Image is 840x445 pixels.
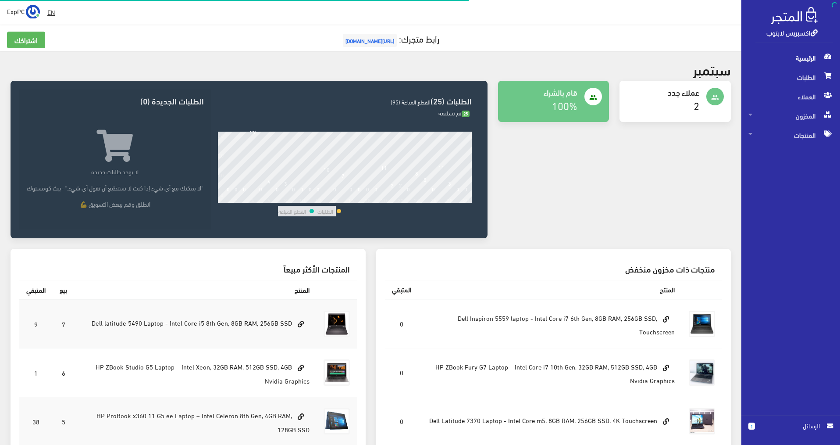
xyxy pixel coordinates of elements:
a: رابط متجرك:[URL][DOMAIN_NAME] [341,30,439,47]
div: 8 [284,197,287,203]
a: العملاء [741,87,840,106]
a: EN [44,4,58,20]
a: ... ExpPC [7,4,40,18]
img: . [771,7,818,24]
span: المخزون [748,106,833,126]
div: 12 [315,197,321,203]
th: بيع [53,280,74,300]
a: الرئيسية [741,48,840,68]
td: 6 [53,348,74,397]
i: people [711,93,719,101]
td: 0 [385,299,418,348]
a: الطلبات [741,68,840,87]
span: الطلبات [748,68,833,87]
p: انطلق وقم ببعض التسويق 💪 [26,199,203,208]
span: الرسائل [762,421,820,431]
span: 1 [748,423,755,430]
div: 4 [251,197,254,203]
td: الطلبات [317,206,334,216]
span: 25 [462,111,470,117]
h3: منتجات ذات مخزون منخفض [392,265,715,273]
span: المنتجات [748,126,833,145]
h4: عملاء جدد [626,88,699,97]
div: 18 [365,197,371,203]
span: الرئيسية [748,48,833,68]
div: 30 [463,197,469,203]
div: 6 [267,197,271,203]
td: 7 [53,299,74,348]
i: people [589,93,597,101]
h2: سبتمبر [693,61,731,77]
a: اكسبريس لابتوب [766,26,818,39]
h3: الطلبات (25) [218,97,472,105]
img: hp-zbook-studio-g5-laptop-intel-xeon-32gb-ram-512gb-ssd-4gb-nvidia-graphics.jpg [324,359,350,386]
div: 29 [250,128,256,136]
h3: المنتجات الأكثر مبيعاً [26,265,350,273]
div: 26 [431,197,437,203]
a: 2 [694,96,699,115]
td: Dell latitude 5490 Laptop - Intel Core i5 8th Gen, 8GB RAM, 256GB SSD [74,299,317,348]
td: 0 [385,348,418,397]
th: المنتج [74,280,317,300]
a: 100% [552,96,577,115]
td: HP ZBook Studio G5 Laptop – Intel Xeon, 32GB RAM, 512GB SSD, 4GB Nvidia Graphics [74,348,317,397]
div: 20 [381,197,387,203]
img: dell-latitude-5490-laptop-intel-core-i5-8th-gen-8gb-ram-256gb-ssd.png [324,311,350,337]
p: "لا يمكنك بيع أي شيء إذا كنت لا تستطيع أن تقول أي شيء." -بيث كومستوك [26,183,203,192]
td: 9 [19,299,53,348]
span: تم تسليمه [438,108,470,118]
span: ExpPC [7,6,25,17]
td: 1 [19,348,53,397]
img: hp-zbook-fury-g7-laptop-intel-core-i7-10th-gen-32gb-ram-512gb-ssd-4gb-nvidia-graphics.jpg [689,359,715,386]
a: 1 الرسائل [748,421,833,440]
th: المتبقي [385,280,418,299]
td: HP ZBook Fury G7 Laptop – Intel Core i7 10th Gen, 32GB RAM, 512GB SSD, 4GB Nvidia Graphics [418,348,682,397]
div: 28 [447,197,453,203]
a: المنتجات [741,126,840,145]
img: ... [26,5,40,19]
img: dell-inspiron-5559-laptop-intel-core-i7-6th-gen-8gb-ram-256gb-ssd-touchscreen.jpg [689,311,715,337]
a: المخزون [741,106,840,126]
div: 10 [299,197,305,203]
h4: قام بالشراء [505,88,578,97]
div: 24 [414,197,420,203]
a: اشتراكك [7,32,45,48]
h3: الطلبات الجديدة (0) [26,97,203,105]
span: العملاء [748,87,833,106]
div: 16 [348,197,354,203]
th: المنتج [418,280,682,299]
th: المتبقي [19,280,53,300]
span: [URL][DOMAIN_NAME] [343,34,397,47]
u: EN [47,7,55,18]
div: 14 [332,197,338,203]
td: القطع المباعة [278,206,306,216]
p: لا يوجد طلبات جديدة [26,167,203,176]
img: dell-latitude-7370-laptop-intel-core-m5-8gb-ram-256gb-ssd-4k-touchscreen.jpg [689,408,715,434]
div: 2 [235,197,238,203]
img: hp-probook-g5-11-x360-ee.jpg [324,408,350,434]
span: القطع المباعة (95) [391,97,431,107]
div: 22 [398,197,404,203]
td: Dell Inspiron 5559 laptop - Intel Core i7 6th Gen, 8GB RAM, 256GB SSD, Touchscreen [418,299,682,348]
